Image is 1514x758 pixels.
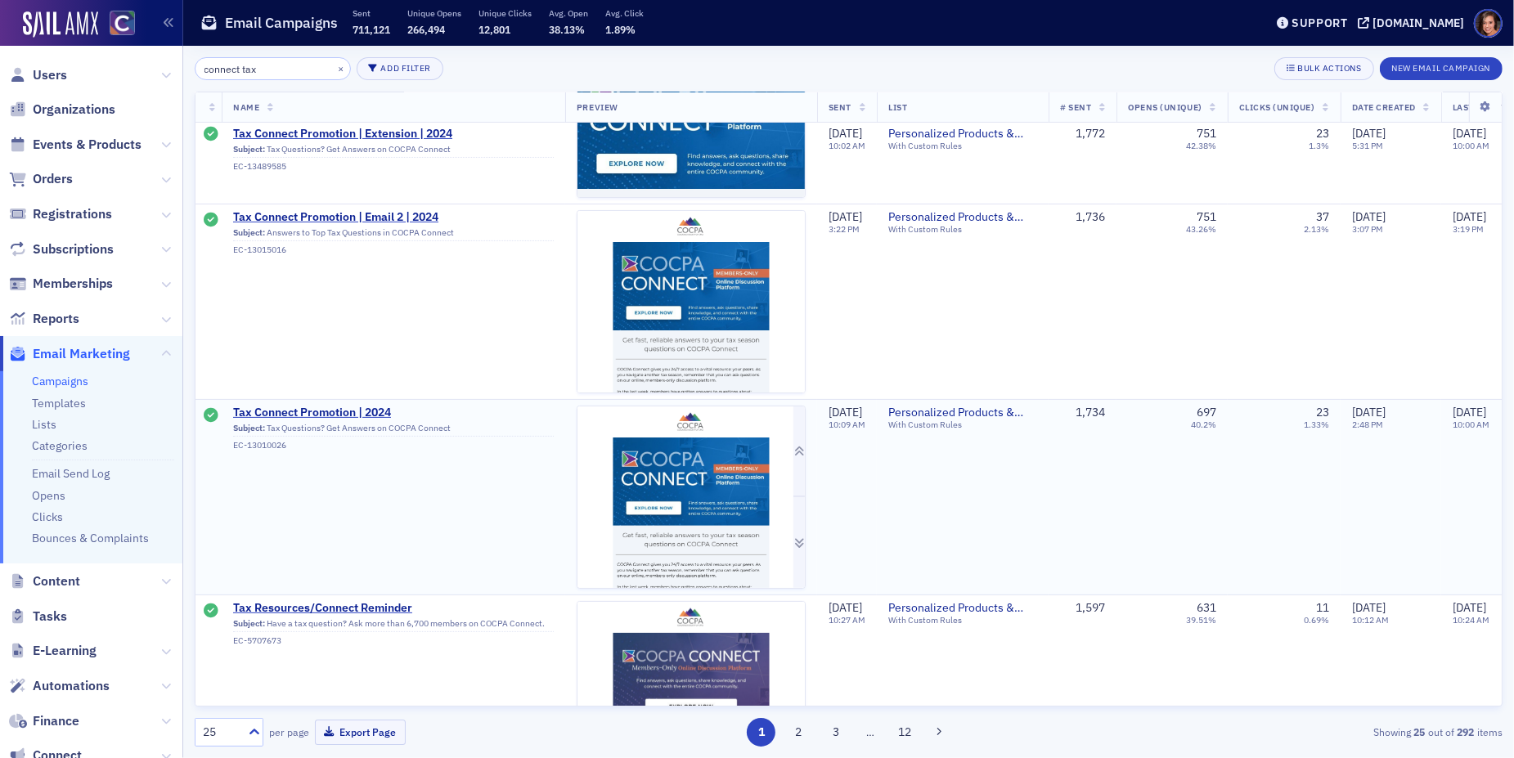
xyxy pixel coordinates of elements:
time: 10:02 AM [829,141,865,152]
time: 10:27 AM [829,614,865,626]
div: 23 [1316,406,1329,420]
p: Avg. Open [549,7,588,19]
a: Email Send Log [32,466,110,481]
span: 1.89% [605,23,636,36]
span: [DATE] [1352,126,1386,141]
span: Sent [829,101,851,113]
div: With Custom Rules [888,419,1037,430]
div: 39.51% [1186,615,1216,626]
span: [DATE] [1453,600,1486,615]
div: 43.26% [1186,224,1216,235]
span: Email Marketing [33,345,130,363]
p: Avg. Click [605,7,644,19]
time: 3:19 PM [1453,223,1484,235]
span: [DATE] [1352,209,1386,224]
span: Organizations [33,101,115,119]
time: 5:31 PM [1352,141,1383,152]
button: × [334,61,348,75]
span: Subject: [233,144,265,155]
span: # Sent [1060,101,1091,113]
span: … [859,724,882,739]
div: Sent [204,127,219,143]
img: SailAMX [23,11,98,38]
span: List [888,101,907,113]
div: 1,597 [1060,601,1105,616]
a: Tax Connect Promotion | Extension | 2024 [233,127,554,141]
a: New Email Campaign [1380,60,1503,74]
span: Tax Connect Promotion | 2024 [233,406,554,420]
div: With Custom Rules [888,224,1037,235]
div: 0.69% [1304,615,1329,626]
a: Tax Resources/Connect Reminder [233,601,554,616]
span: E-Learning [33,642,97,660]
a: Lists [32,417,56,432]
span: Subject: [233,423,265,433]
label: per page [269,724,309,739]
div: Bulk Actions [1297,64,1361,73]
span: Clicks (Unique) [1239,101,1315,113]
span: [DATE] [1453,209,1486,224]
a: Personalized Products & Events [888,127,1037,141]
button: [DOMAIN_NAME] [1358,17,1470,29]
div: EC-13015016 [233,244,554,255]
div: 631 [1197,601,1216,616]
span: Content [33,572,80,590]
button: Add Filter [357,57,443,80]
a: E-Learning [9,642,97,660]
span: Personalized Products & Events [888,210,1037,225]
h1: Email Campaigns [225,13,338,33]
div: EC-13489585 [233,161,554,172]
div: 40.2% [1191,419,1216,430]
div: EC-5707673 [233,635,554,646]
div: 23 [1316,127,1329,141]
div: 11 [1316,601,1329,616]
span: Orders [33,170,73,188]
span: 266,494 [407,23,445,36]
span: Finance [33,712,79,730]
div: EC-13010026 [233,440,554,451]
span: Subject: [233,618,265,629]
span: Automations [33,677,110,695]
time: 2:48 PM [1352,419,1383,430]
span: Name [233,101,259,113]
div: 1.33% [1304,419,1329,430]
span: Reports [33,310,79,328]
span: 711,121 [353,23,390,36]
div: With Custom Rules [888,615,1037,626]
div: Tax Questions? Get Answers on COCPA Connect [233,144,554,159]
button: 1 [747,718,775,747]
a: Subscriptions [9,240,114,258]
span: Events & Products [33,136,142,154]
img: email-preview-1571.png [577,211,805,578]
a: Tasks [9,608,67,626]
div: 1,734 [1060,406,1105,420]
div: Sent [204,408,219,424]
span: Opens (Unique) [1128,101,1202,113]
span: [DATE] [829,209,862,224]
div: Answers to Top Tax Questions in COCPA Connect [233,227,554,242]
p: Sent [353,7,390,19]
div: 1,736 [1060,210,1105,225]
button: New Email Campaign [1380,57,1503,80]
p: Unique Clicks [478,7,532,19]
div: With Custom Rules [888,141,1037,152]
a: Finance [9,712,79,730]
button: 3 [821,718,850,747]
div: [DOMAIN_NAME] [1372,16,1464,30]
div: 697 [1197,406,1216,420]
a: Events & Products [9,136,142,154]
a: Categories [32,438,88,453]
p: Unique Opens [407,7,461,19]
div: 751 [1197,127,1216,141]
strong: 25 [1411,724,1428,739]
span: Date Created [1352,101,1416,113]
time: 10:09 AM [829,419,865,430]
span: Subscriptions [33,240,114,258]
span: Preview [577,101,618,113]
a: Bounces & Complaints [32,531,149,545]
span: Users [33,66,67,84]
a: View Homepage [98,11,135,38]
